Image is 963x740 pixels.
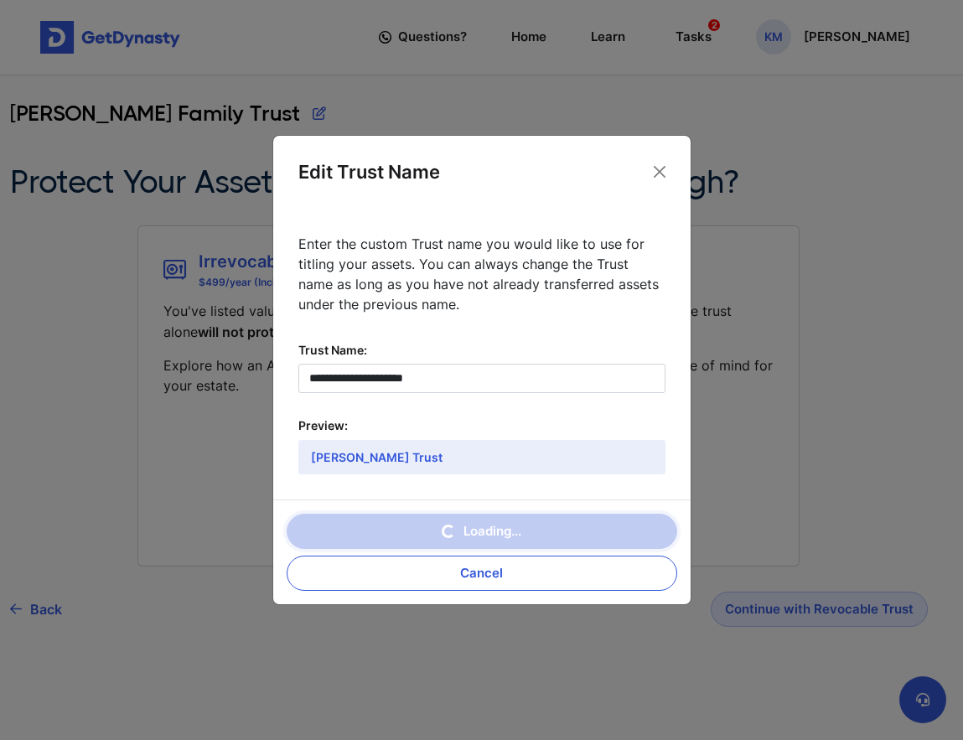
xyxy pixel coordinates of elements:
label: Trust Name: [298,343,665,358]
div: [PERSON_NAME] Trust [298,440,665,475]
div: Preview: [298,418,665,433]
h3: Edit Trust Name [298,161,440,184]
button: Cancel [287,556,677,591]
button: Close [647,159,672,184]
div: Enter the custom Trust name you would like to use for titling your assets. You can always change ... [298,234,665,314]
